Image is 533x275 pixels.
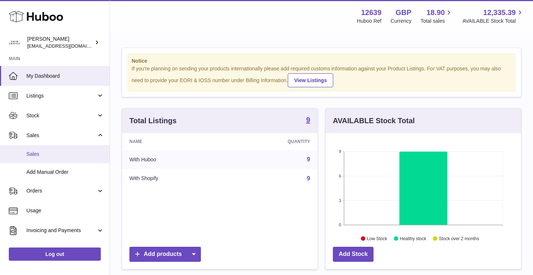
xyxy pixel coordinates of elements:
[227,133,317,150] th: Quantity
[307,175,310,181] a: 9
[483,8,516,18] span: 12,335.39
[26,207,104,214] span: Usage
[307,156,310,162] a: 9
[339,174,341,178] text: 6
[357,18,382,25] div: Huboo Ref
[9,37,20,48] img: admin@skinchoice.com
[339,149,341,154] text: 9
[462,8,524,25] a: 12,335.39 AVAILABLE Stock Total
[420,8,453,25] a: 18.90 Total sales
[26,132,96,139] span: Sales
[367,236,387,241] text: Low Stock
[439,236,479,241] text: Stock over 2 months
[400,236,427,241] text: Healthy stock
[339,198,341,202] text: 3
[333,116,415,126] h3: AVAILABLE Stock Total
[132,58,511,65] strong: Notice
[26,169,104,176] span: Add Manual Order
[129,247,201,262] a: Add products
[391,18,412,25] div: Currency
[122,133,227,150] th: Name
[339,223,341,227] text: 0
[129,116,177,126] h3: Total Listings
[26,151,104,158] span: Sales
[361,8,382,18] strong: 12639
[26,187,96,194] span: Orders
[396,8,411,18] strong: GBP
[306,116,310,124] strong: 9
[426,8,445,18] span: 18.90
[288,73,333,87] a: View Listings
[26,112,96,119] span: Stock
[132,65,511,87] div: If you're planning on sending your products internationally please add required customs informati...
[26,227,96,234] span: Invoicing and Payments
[122,169,227,188] td: With Shopify
[420,18,453,25] span: Total sales
[122,150,227,169] td: With Huboo
[26,92,96,99] span: Listings
[27,43,108,49] span: [EMAIL_ADDRESS][DOMAIN_NAME]
[27,36,93,49] div: [PERSON_NAME]
[9,247,101,261] a: Log out
[306,116,310,125] a: 9
[462,18,524,25] span: AVAILABLE Stock Total
[333,247,374,262] a: Add Stock
[26,73,104,80] span: My Dashboard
